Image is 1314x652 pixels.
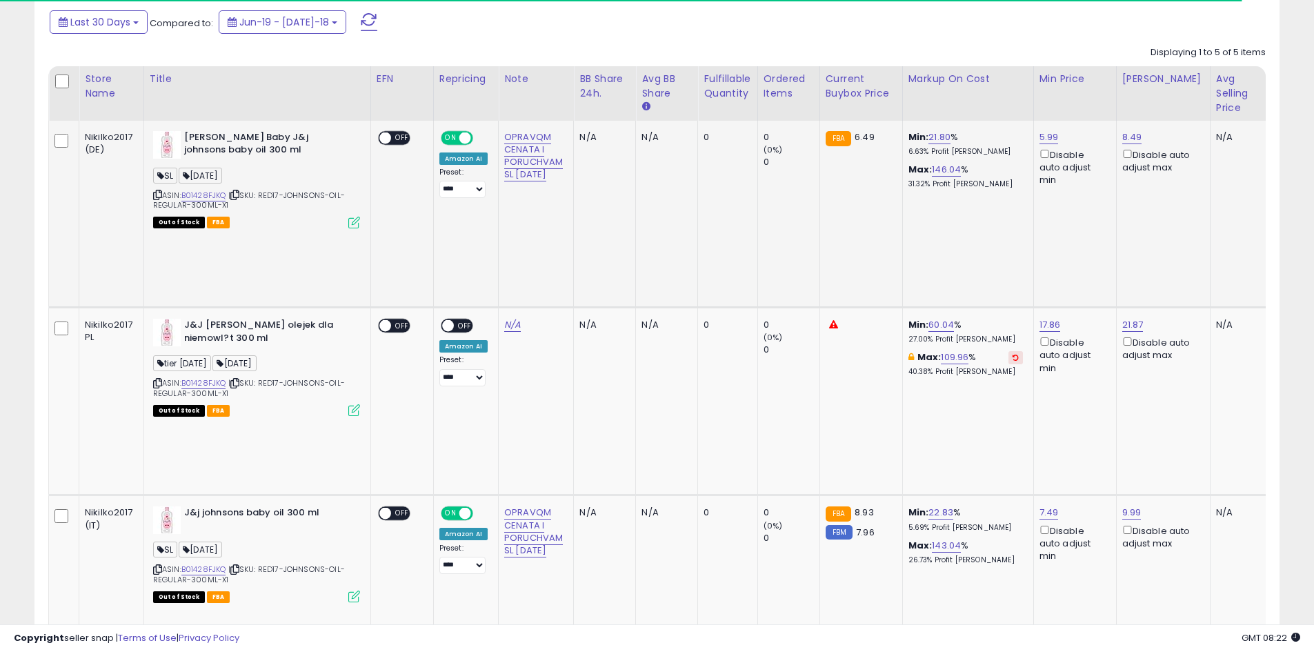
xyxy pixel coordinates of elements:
p: 6.63% Profit [PERSON_NAME] [908,147,1023,157]
small: (0%) [764,332,783,343]
span: Last 30 Days [70,15,130,29]
div: N/A [1216,506,1262,519]
button: Last 30 Days [50,10,148,34]
span: tier [DATE] [153,355,212,371]
div: Preset: [439,355,488,386]
a: 60.04 [928,318,954,332]
div: ASIN: [153,506,360,601]
span: 8.93 [855,506,874,519]
a: 21.87 [1122,318,1144,332]
div: 0 [764,506,819,519]
span: ON [442,508,459,520]
span: OFF [391,320,413,332]
p: 40.38% Profit [PERSON_NAME] [908,367,1023,377]
span: Jun-19 - [DATE]-18 [239,15,329,29]
a: 7.49 [1039,506,1059,520]
span: [DATE] [179,168,222,184]
span: SL [153,542,177,557]
a: 109.96 [941,350,968,364]
div: 0 [764,532,819,544]
div: N/A [579,319,625,331]
div: % [908,319,1023,344]
a: N/A [504,318,521,332]
div: EFN [377,72,428,86]
b: Min: [908,318,929,331]
b: Max: [917,350,942,364]
div: Amazon AI [439,340,488,353]
span: 2025-08-18 08:22 GMT [1242,631,1300,644]
div: % [908,131,1023,157]
div: ASIN: [153,319,360,415]
a: 21.80 [928,130,950,144]
a: Terms of Use [118,631,177,644]
p: 5.69% Profit [PERSON_NAME] [908,523,1023,533]
p: 26.73% Profit [PERSON_NAME] [908,555,1023,565]
a: B01428FJKQ [181,377,226,389]
b: Min: [908,506,929,519]
div: Preset: [439,168,488,199]
a: 5.99 [1039,130,1059,144]
img: 31P82-aGL2L._SL40_.jpg [153,506,181,534]
div: Disable auto adjust min [1039,147,1106,187]
span: | SKU: RED17-JOHNSONS-OIL-REGULAR-300ML-X1 [153,190,345,210]
span: | SKU: RED17-JOHNSONS-OIL-REGULAR-300ML-X1 [153,377,345,398]
div: N/A [579,131,625,144]
div: ASIN: [153,131,360,227]
small: FBM [826,525,853,540]
b: Min: [908,130,929,144]
a: B01428FJKQ [181,190,226,201]
div: Note [504,72,568,86]
small: Avg BB Share. [641,101,650,113]
div: N/A [641,506,687,519]
b: [PERSON_NAME] Baby J&j johnsons baby oil 300 ml [184,131,352,160]
button: Jun-19 - [DATE]-18 [219,10,346,34]
a: 17.86 [1039,318,1061,332]
span: All listings that are currently out of stock and unavailable for purchase on Amazon [153,591,205,603]
div: Store Name [85,72,138,101]
span: ON [442,132,459,144]
div: Disable auto adjust min [1039,523,1106,563]
div: Repricing [439,72,492,86]
b: Max: [908,539,933,552]
div: Disable auto adjust min [1039,335,1106,375]
span: FBA [207,591,230,603]
a: 22.83 [928,506,953,520]
div: 0 [764,156,819,168]
strong: Copyright [14,631,64,644]
div: Title [150,72,365,86]
small: (0%) [764,144,783,155]
div: 0 [764,319,819,331]
div: Amazon AI [439,152,488,165]
div: 0 [704,319,746,331]
small: (0%) [764,520,783,531]
span: FBA [207,217,230,228]
span: [DATE] [179,542,222,557]
div: N/A [1216,319,1262,331]
span: Compared to: [150,17,213,30]
span: OFF [470,132,492,144]
div: 0 [704,131,746,144]
div: Disable auto adjust max [1122,523,1199,550]
span: All listings that are currently out of stock and unavailable for purchase on Amazon [153,217,205,228]
span: | SKU: RED17-JOHNSONS-OIL-REGULAR-300ML-X1 [153,564,345,584]
a: 8.49 [1122,130,1142,144]
span: 7.96 [856,526,875,539]
div: % [908,540,1023,565]
div: 0 [764,344,819,356]
a: 146.04 [932,163,961,177]
a: OPRAVQM CENATA I PORUCHVAM SL [DATE] [504,506,563,557]
span: [DATE] [212,355,256,371]
img: 31P82-aGL2L._SL40_.jpg [153,319,181,346]
img: 31P82-aGL2L._SL40_.jpg [153,131,181,159]
a: 9.99 [1122,506,1142,520]
div: % [908,506,1023,532]
small: FBA [826,131,851,146]
small: FBA [826,506,851,522]
div: 0 [764,131,819,144]
div: % [908,351,1023,377]
span: OFF [391,508,413,520]
a: B01428FJKQ [181,564,226,575]
div: Nikilko2017 (IT) [85,506,133,531]
div: Disable auto adjust max [1122,335,1199,362]
a: Privacy Policy [179,631,239,644]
